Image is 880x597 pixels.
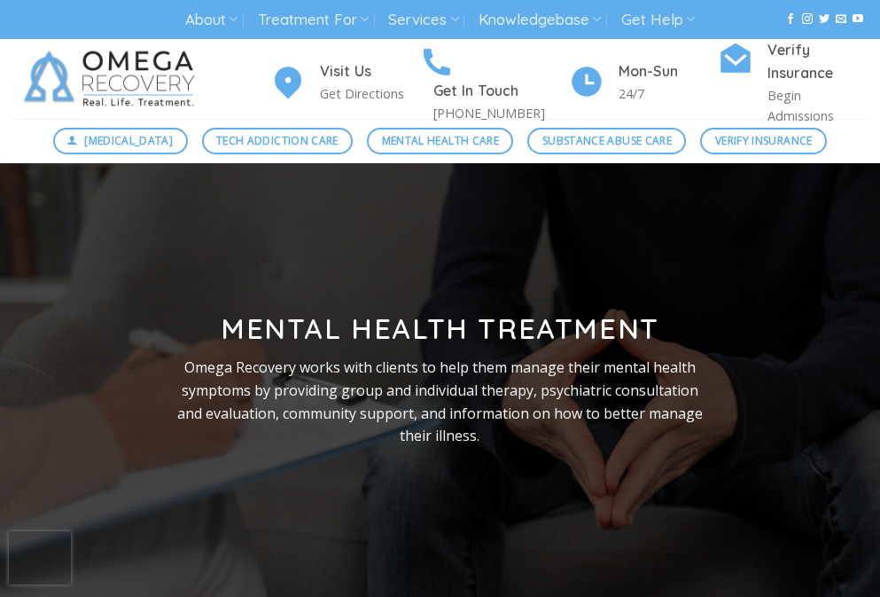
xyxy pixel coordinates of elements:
[621,4,695,36] a: Get Help
[258,4,369,36] a: Treatment For
[270,60,419,104] a: Visit Us Get Directions
[367,128,513,154] a: Mental Health Care
[433,103,568,123] p: [PHONE_NUMBER]
[9,531,71,585] iframe: reCAPTCHA
[176,357,705,447] p: Omega Recovery works with clients to help them manage their mental health symptoms by providing g...
[853,13,863,26] a: Follow on YouTube
[433,80,568,103] h4: Get In Touch
[216,132,339,149] span: Tech Addiction Care
[619,60,718,83] h4: Mon-Sun
[767,85,867,126] p: Begin Admissions
[320,60,419,83] h4: Visit Us
[53,128,188,154] a: [MEDICAL_DATA]
[819,13,829,26] a: Follow on Twitter
[527,128,686,154] a: Substance Abuse Care
[718,39,867,126] a: Verify Insurance Begin Admissions
[836,13,846,26] a: Send us an email
[542,132,672,149] span: Substance Abuse Care
[479,4,601,36] a: Knowledgebase
[185,4,238,36] a: About
[785,13,796,26] a: Follow on Facebook
[202,128,354,154] a: Tech Addiction Care
[700,128,827,154] a: Verify Insurance
[802,13,813,26] a: Follow on Instagram
[388,4,458,36] a: Services
[382,132,499,149] span: Mental Health Care
[619,83,718,104] p: 24/7
[419,42,568,123] a: Get In Touch [PHONE_NUMBER]
[84,132,173,149] span: [MEDICAL_DATA]
[221,310,659,346] strong: Mental Health Treatment
[13,39,213,119] img: Omega Recovery
[320,83,419,104] p: Get Directions
[767,39,867,85] h4: Verify Insurance
[715,132,813,149] span: Verify Insurance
